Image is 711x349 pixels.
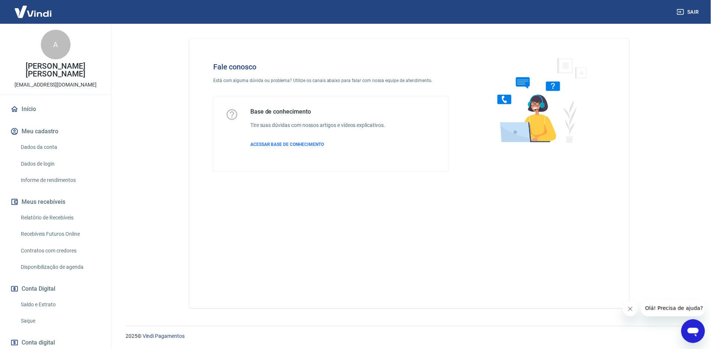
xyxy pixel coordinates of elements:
div: A [41,30,71,59]
iframe: Mensagem da empresa [641,300,705,316]
p: [EMAIL_ADDRESS][DOMAIN_NAME] [14,81,97,89]
button: Meus recebíveis [9,194,102,210]
a: Relatório de Recebíveis [18,210,102,225]
a: Dados da conta [18,140,102,155]
iframe: Botão para abrir a janela de mensagens [681,319,705,343]
iframe: Fechar mensagem [623,301,638,316]
a: Disponibilização de agenda [18,260,102,275]
img: Fale conosco [483,50,595,150]
a: ACESSAR BASE DE CONHECIMENTO [250,141,385,148]
button: Conta Digital [9,281,102,297]
p: Está com alguma dúvida ou problema? Utilize os canais abaixo para falar com nossa equipe de atend... [213,77,449,84]
a: Vindi Pagamentos [143,333,185,339]
p: 2025 © [126,332,693,340]
h5: Base de conhecimento [250,108,385,115]
a: Início [9,101,102,117]
a: Dados de login [18,156,102,172]
span: ACESSAR BASE DE CONHECIMENTO [250,142,324,147]
a: Saque [18,313,102,329]
a: Informe de rendimentos [18,173,102,188]
img: Vindi [9,0,57,23]
h6: Tire suas dúvidas com nossos artigos e vídeos explicativos. [250,121,385,129]
a: Saldo e Extrato [18,297,102,312]
button: Meu cadastro [9,123,102,140]
button: Sair [675,5,702,19]
a: Recebíveis Futuros Online [18,226,102,242]
a: Contratos com credores [18,243,102,258]
h4: Fale conosco [213,62,449,71]
p: [PERSON_NAME] [PERSON_NAME] [6,62,105,78]
span: Conta digital [22,337,55,348]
